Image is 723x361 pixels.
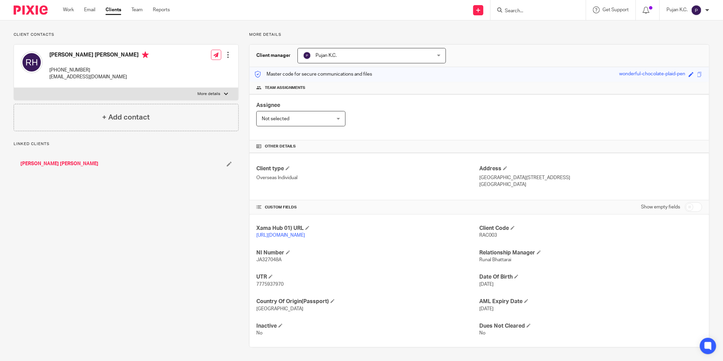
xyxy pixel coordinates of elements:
[619,70,685,78] div: wonderful-chocolate-plaid-pen
[479,257,511,262] span: Runal Bhattarai
[641,204,680,210] label: Show empty fields
[265,144,296,149] span: Other details
[256,52,291,59] h3: Client manager
[265,85,305,91] span: Team assignments
[479,298,702,305] h4: AML Expiry Date
[256,273,479,281] h4: UTR
[256,165,479,172] h4: Client type
[479,273,702,281] h4: Date Of Birth
[14,32,239,37] p: Client contacts
[262,116,289,121] span: Not selected
[249,32,709,37] p: More details
[198,91,221,97] p: More details
[63,6,74,13] a: Work
[479,307,494,311] span: [DATE]
[102,112,150,123] h4: + Add contact
[142,51,149,58] i: Primary
[153,6,170,13] a: Reports
[14,141,239,147] p: Linked clients
[256,323,479,330] h4: Inactive
[256,307,303,311] span: [GEOGRAPHIC_DATA]
[666,6,688,13] p: Pujan K.C.
[14,5,48,15] img: Pixie
[316,53,337,58] span: Pujan K.C.
[256,103,280,108] span: Assignee
[49,67,149,74] p: [PHONE_NUMBER]
[256,331,262,335] span: No
[131,6,143,13] a: Team
[49,51,149,60] h4: [PERSON_NAME] [PERSON_NAME]
[256,174,479,181] p: Overseas Individual
[602,7,629,12] span: Get Support
[256,257,282,262] span: JA327048A
[256,233,305,238] a: [URL][DOMAIN_NAME]
[20,160,98,167] a: [PERSON_NAME] [PERSON_NAME]
[303,51,311,60] img: svg%3E
[479,233,497,238] span: RAC003
[479,181,702,188] p: [GEOGRAPHIC_DATA]
[479,323,702,330] h4: Dues Not Cleared
[479,249,702,256] h4: Relationship Manager
[256,298,479,305] h4: Country Of Origin(Passport)
[256,225,479,232] h4: Xama Hub 01) URL
[106,6,121,13] a: Clients
[49,74,149,80] p: [EMAIL_ADDRESS][DOMAIN_NAME]
[479,174,702,181] p: [GEOGRAPHIC_DATA][STREET_ADDRESS]
[479,165,702,172] h4: Address
[479,225,702,232] h4: Client Code
[84,6,95,13] a: Email
[504,8,565,14] input: Search
[256,205,479,210] h4: CUSTOM FIELDS
[691,5,702,16] img: svg%3E
[256,282,284,287] span: 7775937970
[479,331,485,335] span: No
[256,249,479,256] h4: NI Number
[479,282,494,287] span: [DATE]
[255,71,372,78] p: Master code for secure communications and files
[21,51,43,73] img: svg%3E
